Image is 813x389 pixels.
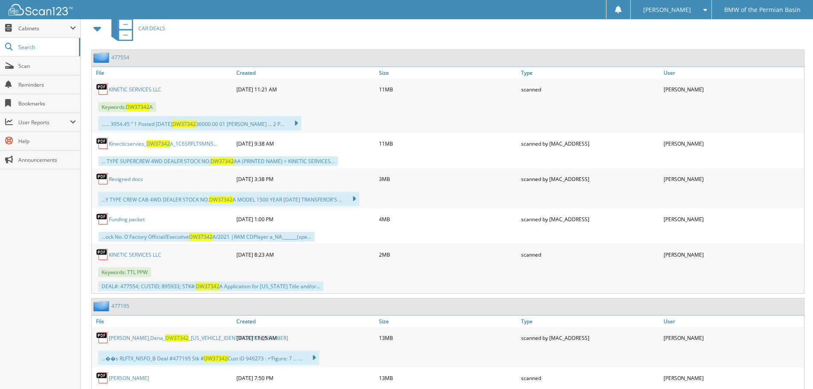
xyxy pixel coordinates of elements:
[18,137,76,145] span: Help
[96,137,109,150] img: PDF.png
[98,351,319,365] div: ...��s RLFTX_NISFO_B Deal #477195 Stk # Cust iD 949273 : +‘Figure: 7 ... ...
[377,211,519,228] div: 4MB
[377,135,519,152] div: 11MB
[146,140,170,147] span: DW37342
[98,232,315,242] div: ...ock No. O Factory Official/Executive A/2021 |RAM CDPlayer a_NA_______(spe...
[106,12,165,45] a: CAR DEALS
[377,329,519,346] div: 13MB
[96,173,109,185] img: PDF.png
[661,369,804,386] div: [PERSON_NAME]
[519,316,661,327] a: Type
[96,371,109,384] img: PDF.png
[109,251,161,258] a: KINETIC SERVICES LLC
[519,369,661,386] div: scanned
[377,316,519,327] a: Size
[109,216,145,223] a: Funding packet
[204,355,227,362] span: DW37342
[519,67,661,79] a: Type
[519,211,661,228] div: scanned by [MAC_ADDRESS]
[18,44,75,51] span: Search
[661,211,804,228] div: [PERSON_NAME]
[18,119,70,126] span: User Reports
[98,192,359,206] div: ...Y TYPE CREW CAB 4WD DEALER STOCK NO. A MODEL 1500 YEAR [DATE] TRANSFEROR'S ...
[377,246,519,263] div: 2MB
[98,267,151,277] span: Keywords: TTL PPW
[109,175,143,183] a: Resigned docs
[18,62,76,70] span: Scan
[92,67,234,79] a: File
[98,116,301,131] div: ...... 3954.45 ” 1 Posted [DATE] 36000.00 01 [PERSON_NAME] ... 2 P...
[126,103,149,111] span: DW37342
[234,67,377,79] a: Created
[210,158,234,165] span: DW37342
[98,156,338,166] div: ... TYPE SUPERCREW 4WD DEALER STOCK NO. AA (PRINTED NAME) > KINETIC SERVICES...
[18,25,70,32] span: Cabinets
[18,156,76,164] span: Announcements
[111,302,129,310] a: 477195
[234,369,377,386] div: [DATE] 7:50 PM
[111,54,129,61] a: 477554
[109,86,161,93] a: KINETIC SERVICES LLC
[377,170,519,187] div: 3MB
[661,170,804,187] div: [PERSON_NAME]
[96,248,109,261] img: PDF.png
[661,329,804,346] div: [PERSON_NAME]
[209,196,233,203] span: DW37342
[109,140,217,147] a: Kinecticservies_DW37342A_1C6SRFLT9MN5...
[661,135,804,152] div: [PERSON_NAME]
[724,7,801,12] span: BMW of the Permian Basin
[18,100,76,107] span: Bookmarks
[234,316,377,327] a: Created
[92,316,234,327] a: File
[96,83,109,96] img: PDF.png
[109,374,149,382] a: [PERSON_NAME]
[96,331,109,344] img: PDF.png
[519,246,661,263] div: scanned
[643,7,691,12] span: [PERSON_NAME]
[234,211,377,228] div: [DATE] 1:00 PM
[165,334,189,342] span: DW37342
[661,81,804,98] div: [PERSON_NAME]
[93,52,111,63] img: folder2.png
[234,170,377,187] div: [DATE] 3:38 PM
[234,329,377,346] div: [DATE] 11:05 AM
[661,67,804,79] a: User
[109,334,288,342] a: [PERSON_NAME],Dena_DW37342_[US_VEHICLE_IDENTIFICATION_NUMBER]
[96,213,109,225] img: PDF.png
[519,135,661,152] div: scanned by [MAC_ADDRESS]
[519,81,661,98] div: scanned
[189,233,213,240] span: DW37342
[172,120,196,128] span: DW37342
[661,246,804,263] div: [PERSON_NAME]
[234,246,377,263] div: [DATE] 8:23 AM
[661,316,804,327] a: User
[9,4,73,15] img: scan123-logo-white.svg
[519,329,661,346] div: scanned by [MAC_ADDRESS]
[377,81,519,98] div: 11MB
[519,170,661,187] div: scanned by [MAC_ADDRESS]
[18,81,76,88] span: Reminders
[377,369,519,386] div: 13MB
[196,283,219,290] span: DW37342
[234,135,377,152] div: [DATE] 9:38 AM
[377,67,519,79] a: Size
[98,102,156,112] span: Keywords: A
[98,281,323,291] div: DEAL#: 477554; CUSTID; 895933; STK#: A Application for [US_STATE] Title and/or...
[138,25,165,32] span: CAR DEALS
[234,81,377,98] div: [DATE] 11:21 AM
[93,301,111,311] img: folder2.png
[770,348,813,389] iframe: Chat Widget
